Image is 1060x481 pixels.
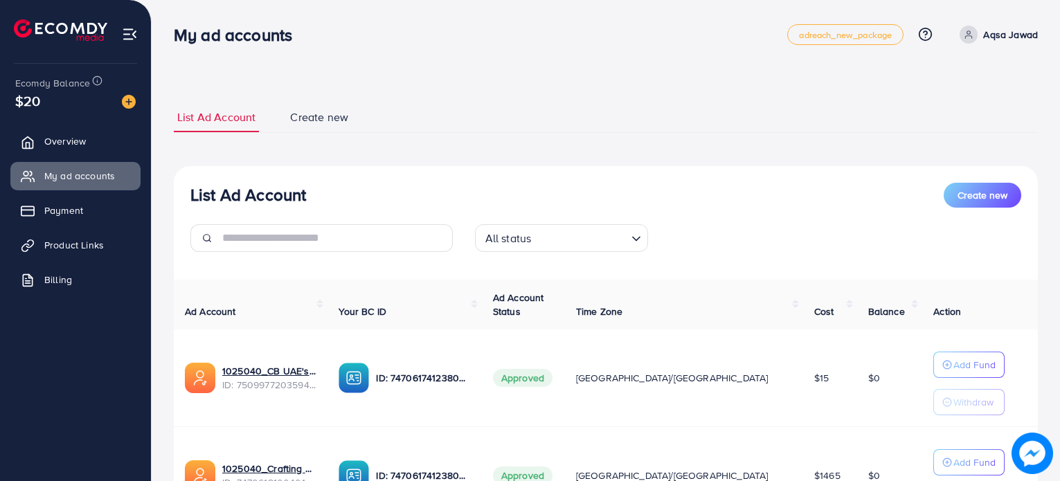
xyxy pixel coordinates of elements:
[493,291,544,318] span: Ad Account Status
[868,371,880,385] span: $0
[185,305,236,318] span: Ad Account
[10,127,141,155] a: Overview
[954,26,1038,44] a: Aqsa Jawad
[983,26,1038,43] p: Aqsa Jawad
[290,109,348,125] span: Create new
[814,305,834,318] span: Cost
[868,305,905,318] span: Balance
[44,273,72,287] span: Billing
[535,226,625,248] input: Search for option
[44,169,115,183] span: My ad accounts
[376,370,470,386] p: ID: 7470617412380000273
[953,356,996,373] p: Add Fund
[15,91,40,111] span: $20
[787,24,904,45] a: adreach_new_package
[177,109,255,125] span: List Ad Account
[122,95,136,109] img: image
[799,30,892,39] span: adreach_new_package
[933,305,961,318] span: Action
[814,371,829,385] span: $15
[339,363,369,393] img: ic-ba-acc.ded83a64.svg
[933,352,1005,378] button: Add Fund
[10,231,141,259] a: Product Links
[10,266,141,293] a: Billing
[15,76,90,90] span: Ecomdy Balance
[222,364,316,378] a: 1025040_CB UAE's TikTok Ad Account_1748553285120
[339,305,386,318] span: Your BC ID
[933,449,1005,475] button: Add Fund
[14,19,107,41] img: logo
[44,203,83,217] span: Payment
[958,188,1007,202] span: Create new
[483,228,535,248] span: All status
[44,238,104,252] span: Product Links
[174,25,303,45] h3: My ad accounts
[576,371,769,385] span: [GEOGRAPHIC_DATA]/[GEOGRAPHIC_DATA]
[122,26,138,42] img: menu
[933,389,1005,415] button: Withdraw
[576,305,622,318] span: Time Zone
[44,134,86,148] span: Overview
[10,162,141,190] a: My ad accounts
[953,454,996,471] p: Add Fund
[190,185,306,205] h3: List Ad Account
[222,462,316,475] a: 1025040_Crafting Bundles Ads Account_1739388829774
[10,197,141,224] a: Payment
[222,378,316,392] span: ID: 7509977203594133522
[1012,433,1053,474] img: image
[944,183,1021,208] button: Create new
[493,369,553,387] span: Approved
[222,364,316,392] div: <span class='underline'>1025040_CB UAE's TikTok Ad Account_1748553285120</span></br>7509977203594...
[475,224,648,252] div: Search for option
[185,363,215,393] img: ic-ads-acc.e4c84228.svg
[953,394,994,410] p: Withdraw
